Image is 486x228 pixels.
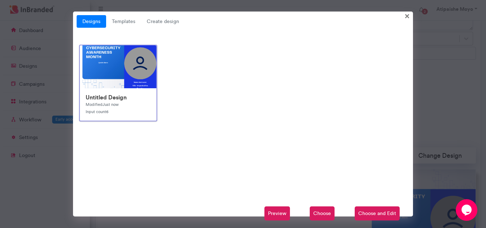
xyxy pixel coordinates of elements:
h6: Untitled Design [86,94,150,101]
span: × [405,10,410,21]
small: Input count 6 [86,109,108,114]
span: Create design [141,15,185,28]
span: Preview [264,206,290,221]
iframe: chat widget [456,199,479,221]
a: Templates [106,15,141,28]
a: Designs [77,15,106,28]
span: Choose [310,206,335,221]
span: Choose and Edit [355,206,400,221]
small: Modified Just now [86,102,119,107]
